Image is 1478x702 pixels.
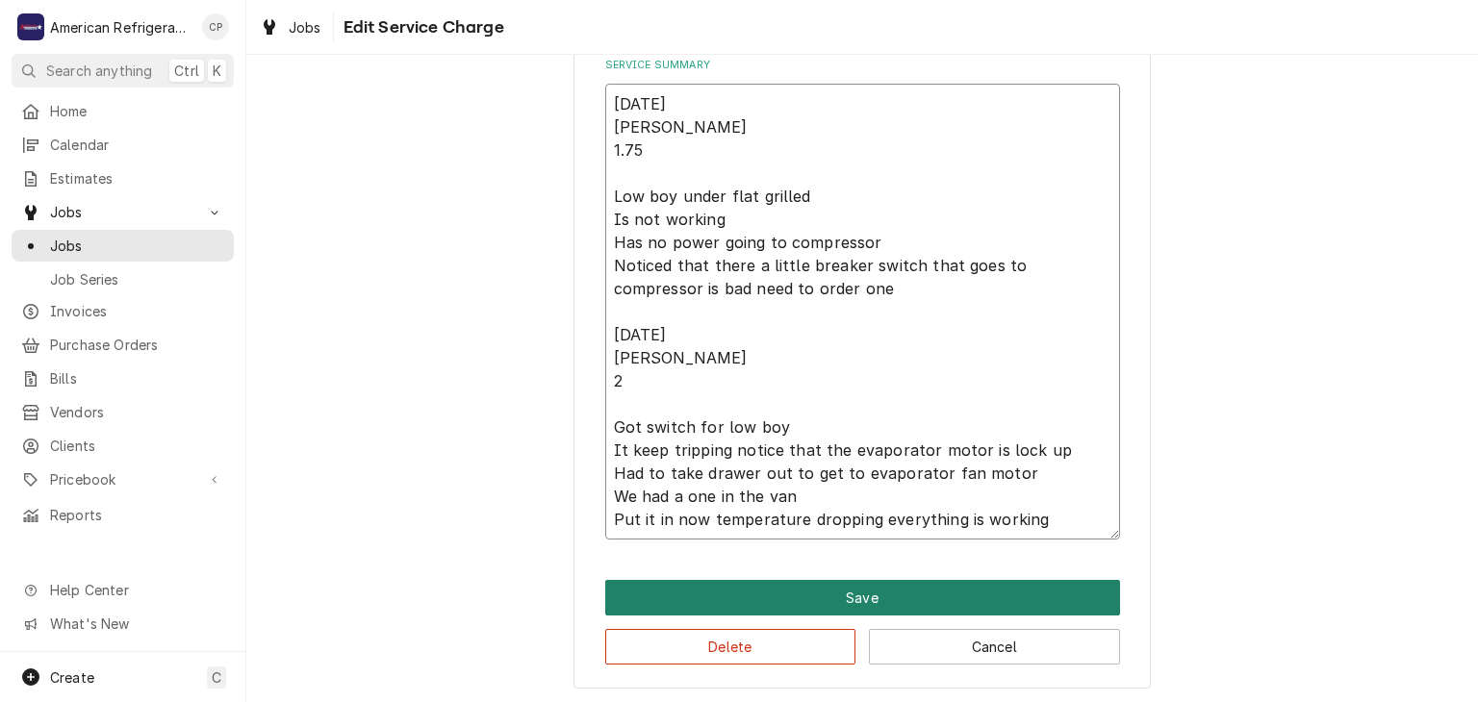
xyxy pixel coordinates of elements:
[12,196,234,228] a: Go to Jobs
[50,402,224,422] span: Vendors
[17,13,44,40] div: A
[605,84,1120,539] textarea: [DATE] [PERSON_NAME] 1.75 Low boy under flat grilled Is not working Has no power going to compres...
[605,629,856,664] button: Delete
[12,464,234,495] a: Go to Pricebook
[338,14,504,40] span: Edit Service Charge
[12,129,234,161] a: Calendar
[46,61,152,81] span: Search anything
[213,61,221,81] span: K
[12,54,234,88] button: Search anythingCtrlK
[50,135,224,155] span: Calendar
[605,580,1120,615] div: Button Group Row
[50,236,224,256] span: Jobs
[50,614,222,634] span: What's New
[174,61,199,81] span: Ctrl
[12,396,234,428] a: Vendors
[50,301,224,321] span: Invoices
[50,17,191,38] div: American Refrigeration LLC
[212,667,221,688] span: C
[50,505,224,525] span: Reports
[50,202,195,222] span: Jobs
[605,580,1120,664] div: Button Group
[50,469,195,489] span: Pricebook
[605,580,1120,615] button: Save
[50,168,224,188] span: Estimates
[12,608,234,639] a: Go to What's New
[50,101,224,121] span: Home
[252,12,329,43] a: Jobs
[50,368,224,389] span: Bills
[605,58,1120,73] label: Service Summary
[869,629,1120,664] button: Cancel
[12,163,234,194] a: Estimates
[50,580,222,600] span: Help Center
[12,363,234,394] a: Bills
[50,669,94,686] span: Create
[12,95,234,127] a: Home
[202,13,229,40] div: CP
[12,574,234,606] a: Go to Help Center
[12,263,234,295] a: Job Series
[605,58,1120,539] div: Service Summary
[12,430,234,462] a: Clients
[202,13,229,40] div: Cordel Pyle's Avatar
[50,436,224,456] span: Clients
[50,269,224,289] span: Job Series
[17,13,44,40] div: American Refrigeration LLC's Avatar
[12,230,234,262] a: Jobs
[12,295,234,327] a: Invoices
[289,17,321,38] span: Jobs
[605,615,1120,664] div: Button Group Row
[50,335,224,355] span: Purchase Orders
[12,499,234,531] a: Reports
[12,329,234,361] a: Purchase Orders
